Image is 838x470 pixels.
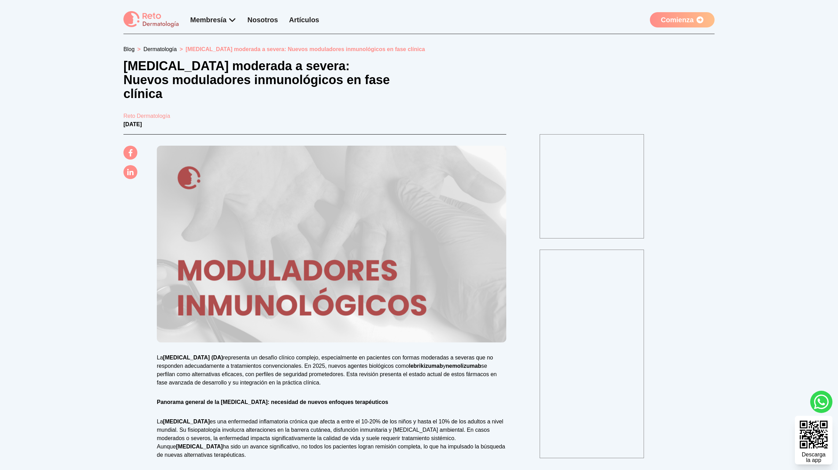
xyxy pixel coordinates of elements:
strong: [MEDICAL_DATA] [176,444,223,449]
strong: Panorama general de la [MEDICAL_DATA]: necesidad de nuevos enfoques terapéuticos [157,399,388,405]
p: [DATE] [123,120,715,129]
a: Nosotros [248,16,278,24]
p: La representa un desafío clínico complejo, especialmente en pacientes con formas moderadas a seve... [157,354,506,387]
strong: [MEDICAL_DATA] (DA) [163,355,223,360]
img: logo Reto dermatología [123,11,179,28]
span: > [179,46,183,52]
a: Reto Dermatología [123,112,715,120]
div: Descarga la app [802,452,825,463]
p: La es una enfermedad inflamatoria crónica que afecta a entre el 10-20% de los niños y hasta el 10... [157,418,506,459]
a: Artículos [289,16,319,24]
span: > [137,46,140,52]
strong: lebrikizumab [409,363,443,369]
a: Comienza [650,12,715,27]
span: [MEDICAL_DATA] moderada a severa: Nuevos moduladores inmunológicos en fase clínica [186,46,425,52]
strong: nemolizumab [446,363,481,369]
div: Membresía [190,15,236,25]
h1: [MEDICAL_DATA] moderada a severa: Nuevos moduladores inmunológicos en fase clínica [123,59,390,101]
a: Blog [123,46,135,52]
a: whatsapp button [810,391,832,413]
a: Dermatología [143,46,177,52]
strong: [MEDICAL_DATA] [163,419,210,424]
img: Dermatitis atópica moderada a severa: Nuevos moduladores inmunológicos en fase clínica [157,146,506,342]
